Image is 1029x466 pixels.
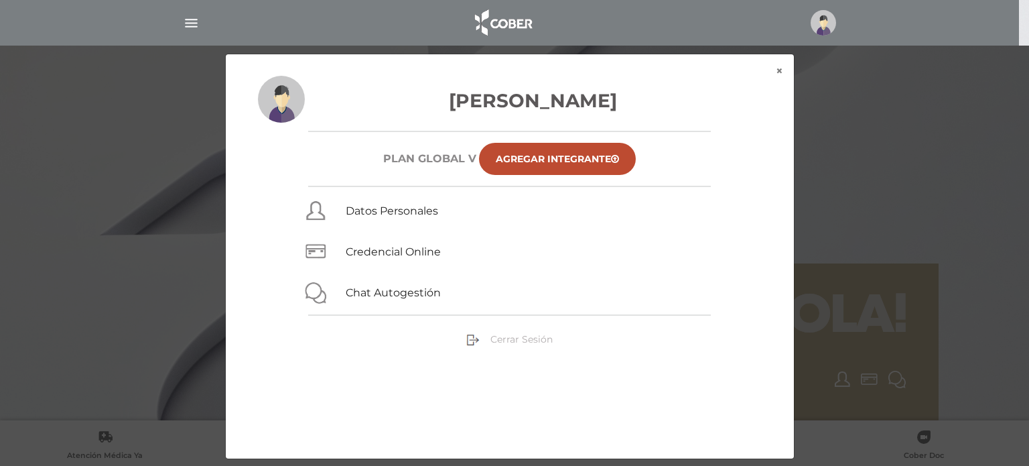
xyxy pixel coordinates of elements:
[183,15,200,32] img: Cober_menu-lines-white.svg
[346,205,438,217] a: Datos Personales
[479,143,636,175] a: Agregar Integrante
[258,86,762,115] h3: [PERSON_NAME]
[346,245,441,258] a: Credencial Online
[811,10,836,36] img: profile-placeholder.svg
[383,152,476,165] h6: Plan GLOBAL V
[765,54,794,88] button: ×
[346,286,441,299] a: Chat Autogestión
[258,76,305,123] img: profile-placeholder.svg
[466,333,553,345] a: Cerrar Sesión
[466,333,480,347] img: sign-out.png
[490,333,553,345] span: Cerrar Sesión
[468,7,538,39] img: logo_cober_home-white.png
